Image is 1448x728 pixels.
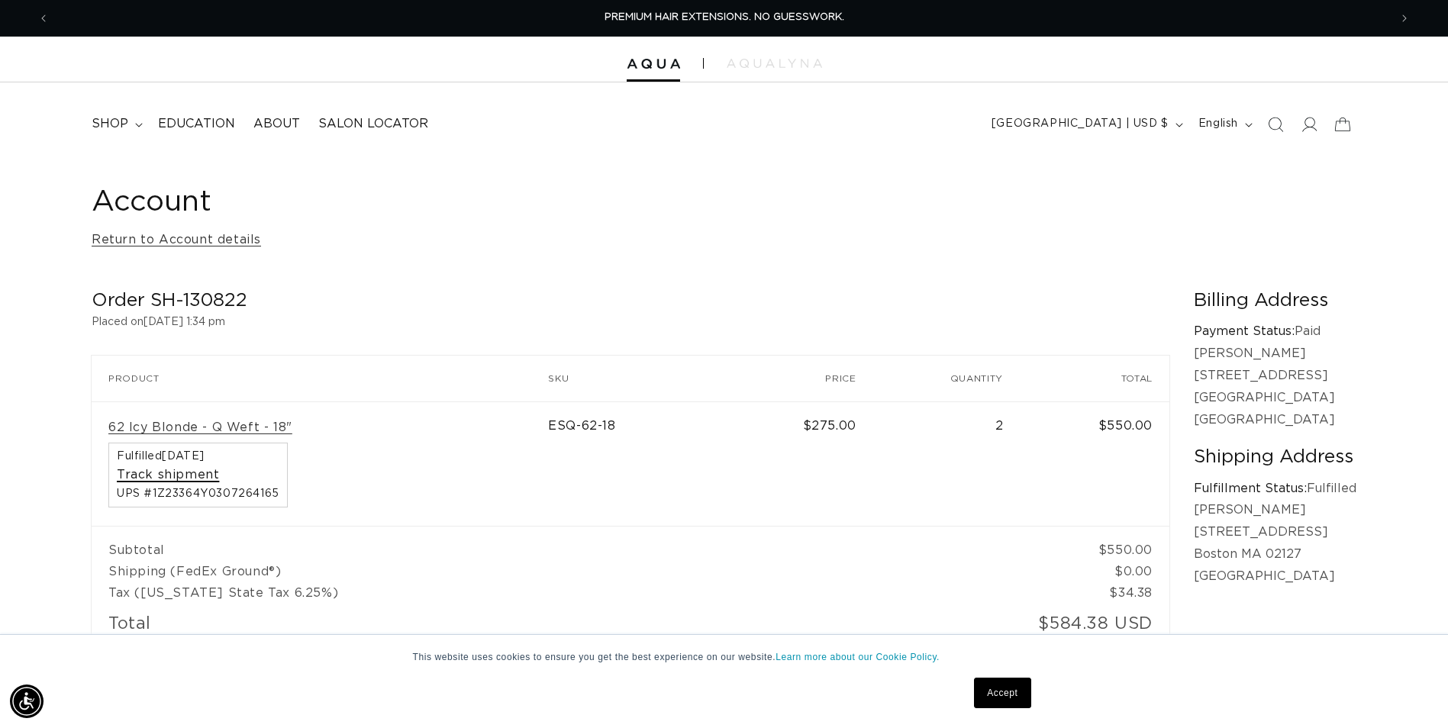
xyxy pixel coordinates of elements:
a: Track shipment [117,467,219,483]
span: PREMIUM HAIR EXTENSIONS. NO GUESSWORK. [605,12,844,22]
time: [DATE] 1:34 pm [144,317,225,327]
td: Shipping (FedEx Ground®) [92,561,1020,582]
td: Subtotal [92,526,1020,561]
span: About [253,116,300,132]
span: shop [92,116,128,132]
td: 2 [873,401,1020,527]
td: $0.00 [1020,561,1169,582]
summary: Search [1259,108,1292,141]
p: [PERSON_NAME] [STREET_ADDRESS] [GEOGRAPHIC_DATA] [GEOGRAPHIC_DATA] [1194,343,1356,430]
td: ESQ-62-18 [548,401,725,527]
strong: Payment Status: [1194,325,1295,337]
span: [GEOGRAPHIC_DATA] | USD $ [992,116,1169,132]
h2: Shipping Address [1194,446,1356,469]
button: [GEOGRAPHIC_DATA] | USD $ [982,110,1189,139]
td: $584.38 USD [873,604,1169,650]
time: [DATE] [162,451,205,462]
td: $550.00 [1020,401,1169,527]
div: Accessibility Menu [10,685,44,718]
a: 62 Icy Blonde - Q Weft - 18" [108,420,292,436]
span: Education [158,116,235,132]
button: Next announcement [1388,4,1421,33]
p: Paid [1194,321,1356,343]
p: [PERSON_NAME] [STREET_ADDRESS] Boston MA 02127 [GEOGRAPHIC_DATA] [1194,499,1356,587]
a: Education [149,107,244,141]
h2: Order SH-130822 [92,289,1169,313]
h2: Billing Address [1194,289,1356,313]
a: Learn more about our Cookie Policy. [776,652,940,662]
th: Total [1020,356,1169,401]
td: Total [92,604,873,650]
p: Placed on [92,313,1169,332]
img: Aqua Hair Extensions [627,59,680,69]
img: aqualyna.com [727,59,822,68]
p: Fulfilled [1194,478,1356,500]
th: Quantity [873,356,1020,401]
span: English [1198,116,1238,132]
button: Previous announcement [27,4,60,33]
a: Return to Account details [92,229,261,251]
td: $34.38 [1020,582,1169,604]
a: Salon Locator [309,107,437,141]
button: English [1189,110,1259,139]
td: $550.00 [1020,526,1169,561]
a: Accept [974,678,1030,708]
th: Product [92,356,548,401]
th: SKU [548,356,725,401]
span: Fulfilled [117,451,279,462]
h1: Account [92,184,1356,221]
td: Tax ([US_STATE] State Tax 6.25%) [92,582,1020,604]
summary: shop [82,107,149,141]
span: UPS #1Z23364Y0307264165 [117,488,279,499]
span: $275.00 [803,420,856,432]
span: Salon Locator [318,116,428,132]
p: This website uses cookies to ensure you get the best experience on our website. [413,650,1036,664]
a: About [244,107,309,141]
strong: Fulfillment Status: [1194,482,1307,494]
th: Price [725,356,873,401]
